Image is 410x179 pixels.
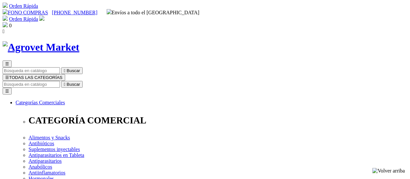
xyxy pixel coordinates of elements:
[61,67,83,74] button:  Buscar
[9,3,38,9] a: Orden Rápida
[3,16,8,21] img: shopping-cart.svg
[5,75,9,80] span: ☰
[3,3,8,8] img: shopping-cart.svg
[29,170,65,175] a: Antiinflamatorios
[29,115,407,126] p: CATEGORÍA COMERCIAL
[3,9,8,14] img: phone.svg
[3,81,60,88] input: Buscar
[29,164,52,170] a: Anabólicos
[39,16,44,22] a: Acceda a su cuenta de cliente
[39,16,44,21] img: user.svg
[3,74,65,81] button: ☰TODAS LAS CATEGORÍAS
[29,147,80,152] a: Suplementos inyectables
[3,22,8,27] img: shopping-bag.svg
[9,16,38,22] a: Orden Rápida
[107,9,112,14] img: delivery-truck.svg
[16,100,65,105] a: Categorías Comerciales
[9,23,12,28] span: 0
[29,152,84,158] a: Antiparasitarios en Tableta
[3,60,12,67] button: ☰
[29,158,62,164] a: Antiparasitarios
[3,41,79,53] img: Agrovet Market
[3,10,48,15] a: FONO COMPRAS
[67,82,80,87] span: Buscar
[64,82,65,87] i: 
[3,29,5,34] i: 
[52,10,97,15] a: [PHONE_NUMBER]
[64,68,65,73] i: 
[3,67,60,74] input: Buscar
[372,168,405,174] img: Volver arriba
[61,81,83,88] button:  Buscar
[5,61,9,66] span: ☰
[107,10,200,15] span: Envíos a todo el [GEOGRAPHIC_DATA]
[3,88,12,95] button: ☰
[67,68,80,73] span: Buscar
[29,141,54,146] a: Antibióticos
[29,135,70,140] a: Alimentos y Snacks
